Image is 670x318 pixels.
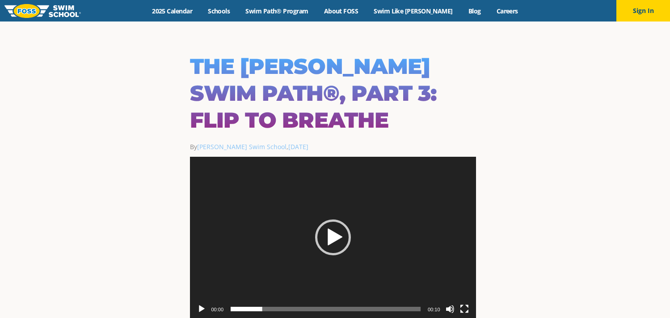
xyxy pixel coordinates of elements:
[288,142,308,151] a: [DATE]
[200,7,238,15] a: Schools
[190,157,476,318] div: Video Player
[489,7,526,15] a: Careers
[460,305,469,314] button: Fullscreen
[197,142,287,151] a: [PERSON_NAME] Swim School
[144,7,200,15] a: 2025 Calendar
[316,7,366,15] a: About FOSS
[287,142,308,151] span: ,
[211,307,224,312] span: 00:00
[446,305,455,314] button: Mute
[238,7,316,15] a: Swim Path® Program
[460,7,489,15] a: Blog
[4,4,81,18] img: FOSS Swim School Logo
[190,142,287,151] span: By
[366,7,461,15] a: Swim Like [PERSON_NAME]
[315,219,351,255] div: Play
[197,305,206,314] button: Play
[190,53,480,133] h1: The [PERSON_NAME] Swim Path®, Part 3: Flip to Breathe
[231,307,421,311] span: Time Slider
[428,307,440,312] span: 00:10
